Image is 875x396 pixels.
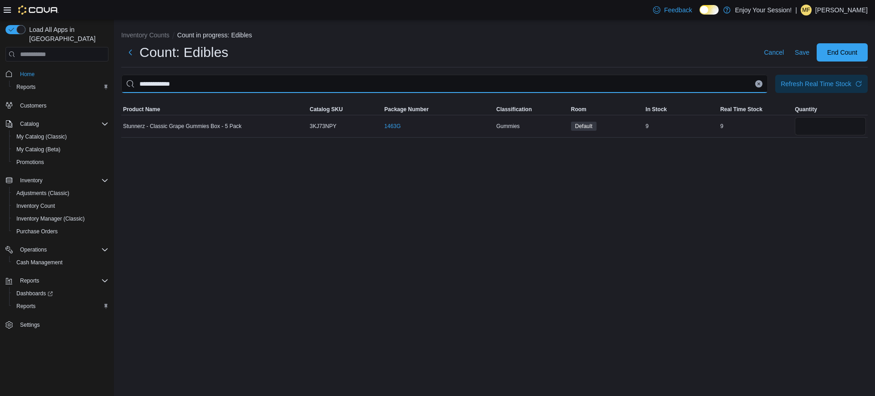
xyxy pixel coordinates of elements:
button: Product Name [121,104,308,115]
div: 9 [718,121,793,132]
p: Enjoy Your Session! [735,5,792,15]
span: Cash Management [13,257,108,268]
span: Reports [13,82,108,93]
span: Quantity [795,106,817,113]
p: [PERSON_NAME] [815,5,868,15]
button: My Catalog (Beta) [9,143,112,156]
button: Reports [9,81,112,93]
a: Dashboards [9,287,112,300]
span: Reports [20,277,39,284]
button: Quantity [793,104,868,115]
button: Reports [9,300,112,313]
span: Inventory Manager (Classic) [16,215,85,222]
span: Dashboards [13,288,108,299]
button: Inventory [16,175,46,186]
button: Cash Management [9,256,112,269]
span: Inventory [16,175,108,186]
button: Save [791,43,813,62]
span: Product Name [123,106,160,113]
button: Catalog SKU [308,104,383,115]
button: Next [121,43,139,62]
div: 9 [644,121,719,132]
a: Cash Management [13,257,66,268]
span: My Catalog (Classic) [16,133,67,140]
span: End Count [827,48,857,57]
span: 3KJ73NPY [310,123,337,130]
span: Inventory [20,177,42,184]
a: Promotions [13,157,48,168]
span: Operations [20,246,47,253]
button: Inventory Counts [121,31,170,39]
button: Operations [16,244,51,255]
span: Settings [20,321,40,329]
span: Dashboards [16,290,53,297]
span: Settings [16,319,108,330]
button: Real Time Stock [718,104,793,115]
span: Reports [16,83,36,91]
span: Real Time Stock [720,106,762,113]
button: Catalog [2,118,112,130]
span: Customers [16,100,108,111]
span: Catalog [20,120,39,128]
span: Cash Management [16,259,62,266]
button: Purchase Orders [9,225,112,238]
span: Catalog [16,118,108,129]
a: Inventory Count [13,201,59,211]
span: My Catalog (Beta) [13,144,108,155]
span: Adjustments (Classic) [16,190,69,197]
button: My Catalog (Classic) [9,130,112,143]
a: Dashboards [13,288,57,299]
div: Mitchell Froom [801,5,812,15]
button: End Count [817,43,868,62]
a: Reports [13,301,39,312]
span: Home [16,68,108,79]
a: Feedback [649,1,695,19]
span: Inventory Manager (Classic) [13,213,108,224]
a: Home [16,69,38,80]
a: Reports [13,82,39,93]
button: Inventory Manager (Classic) [9,212,112,225]
span: Customers [20,102,46,109]
button: Count in progress: Edibles [177,31,252,39]
span: Adjustments (Classic) [13,188,108,199]
a: Settings [16,319,43,330]
span: Inventory Count [16,202,55,210]
button: In Stock [644,104,719,115]
div: Refresh Real Time Stock [781,79,851,88]
input: Dark Mode [700,5,719,15]
button: Home [2,67,112,80]
span: Promotions [13,157,108,168]
span: Load All Apps in [GEOGRAPHIC_DATA] [26,25,108,43]
a: My Catalog (Classic) [13,131,71,142]
button: Adjustments (Classic) [9,187,112,200]
button: Inventory [2,174,112,187]
span: Operations [16,244,108,255]
span: Feedback [664,5,692,15]
span: My Catalog (Beta) [16,146,61,153]
button: Operations [2,243,112,256]
span: Reports [16,303,36,310]
button: Reports [16,275,43,286]
button: Promotions [9,156,112,169]
span: Gummies [496,123,520,130]
span: Classification [496,106,532,113]
a: Adjustments (Classic) [13,188,73,199]
span: Reports [16,275,108,286]
span: In Stock [646,106,667,113]
button: Clear input [755,80,762,87]
span: Purchase Orders [13,226,108,237]
span: MF [802,5,810,15]
input: This is a search bar. After typing your query, hit enter to filter the results lower in the page. [121,75,768,93]
button: Cancel [760,43,787,62]
span: Inventory Count [13,201,108,211]
span: Room [571,106,587,113]
span: Home [20,71,35,78]
button: Reports [2,274,112,287]
span: Default [575,122,592,130]
span: Catalog SKU [310,106,343,113]
a: Purchase Orders [13,226,62,237]
span: Purchase Orders [16,228,58,235]
h1: Count: Edibles [139,43,228,62]
span: Reports [13,301,108,312]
